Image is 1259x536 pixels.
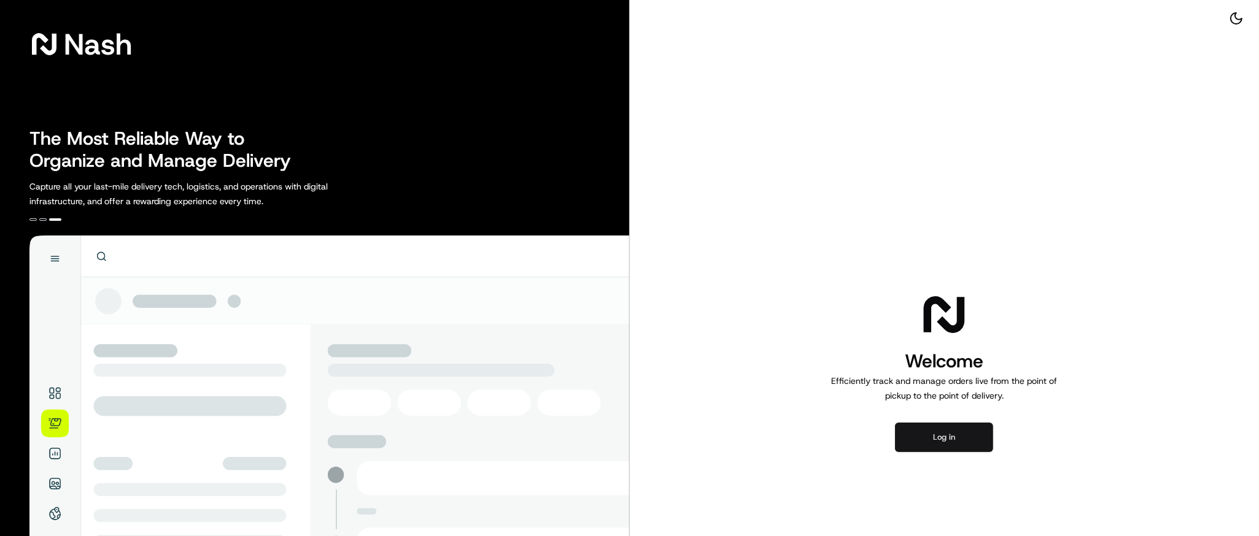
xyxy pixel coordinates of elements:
p: Efficiently track and manage orders live from the point of pickup to the point of delivery. [826,373,1062,403]
h1: Welcome [826,349,1062,373]
p: Capture all your last-mile delivery tech, logistics, and operations with digital infrastructure, ... [29,179,383,209]
span: Nash [64,32,132,56]
h2: The Most Reliable Way to Organize and Manage Delivery [29,128,304,172]
button: Log in [895,423,993,452]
